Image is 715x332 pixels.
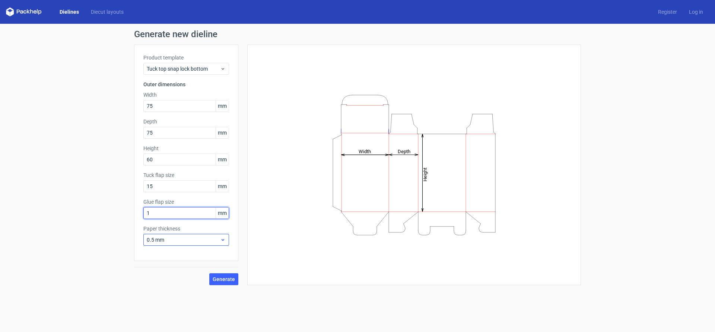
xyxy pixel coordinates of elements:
[143,145,229,152] label: Height
[143,171,229,179] label: Tuck flap size
[398,148,410,154] tspan: Depth
[143,198,229,206] label: Glue flap size
[422,167,428,181] tspan: Height
[216,181,229,192] span: mm
[54,8,85,16] a: Dielines
[143,91,229,99] label: Width
[216,127,229,138] span: mm
[213,277,235,282] span: Generate
[143,54,229,61] label: Product template
[652,8,683,16] a: Register
[143,225,229,232] label: Paper thickness
[147,65,220,72] span: Tuck top snap lock bottom
[216,154,229,165] span: mm
[216,100,229,112] span: mm
[85,8,130,16] a: Diecut layouts
[134,30,581,39] h1: Generate new dieline
[216,207,229,219] span: mm
[147,236,220,244] span: 0.5 mm
[359,148,371,154] tspan: Width
[683,8,709,16] a: Log in
[143,81,229,88] h3: Outer dimensions
[143,118,229,125] label: Depth
[209,273,238,285] button: Generate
